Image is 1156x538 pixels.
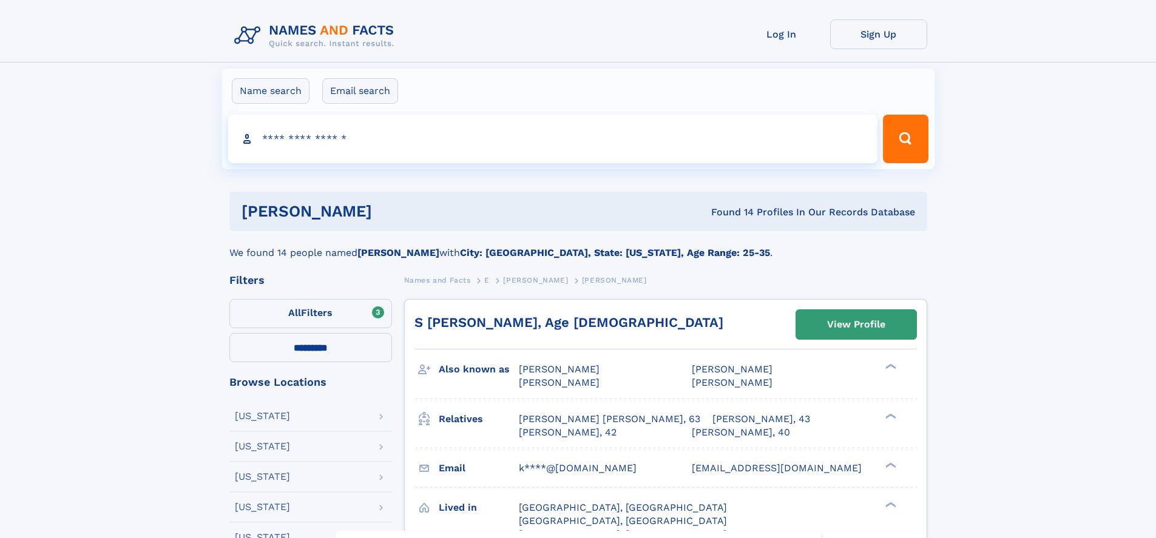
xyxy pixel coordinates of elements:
[439,458,519,479] h3: Email
[692,426,790,439] a: [PERSON_NAME], 40
[882,461,897,469] div: ❯
[541,206,915,219] div: Found 14 Profiles In Our Records Database
[235,411,290,421] div: [US_STATE]
[692,462,862,474] span: [EMAIL_ADDRESS][DOMAIN_NAME]
[357,247,439,258] b: [PERSON_NAME]
[460,247,770,258] b: City: [GEOGRAPHIC_DATA], State: [US_STATE], Age Range: 25-35
[712,412,810,426] a: [PERSON_NAME], 43
[796,310,916,339] a: View Profile
[229,299,392,328] label: Filters
[288,307,301,318] span: All
[882,500,897,508] div: ❯
[692,377,772,388] span: [PERSON_NAME]
[519,515,727,526] span: [GEOGRAPHIC_DATA], [GEOGRAPHIC_DATA]
[439,497,519,518] h3: Lived in
[883,115,928,163] button: Search Button
[228,115,878,163] input: search input
[692,363,772,375] span: [PERSON_NAME]
[439,409,519,429] h3: Relatives
[229,377,392,388] div: Browse Locations
[519,502,727,513] span: [GEOGRAPHIC_DATA], [GEOGRAPHIC_DATA]
[582,276,647,284] span: [PERSON_NAME]
[519,412,700,426] a: [PERSON_NAME] [PERSON_NAME], 63
[232,78,309,104] label: Name search
[830,19,927,49] a: Sign Up
[882,412,897,420] div: ❯
[519,426,617,439] a: [PERSON_NAME], 42
[229,19,404,52] img: Logo Names and Facts
[503,276,568,284] span: [PERSON_NAME]
[242,204,542,219] h1: [PERSON_NAME]
[439,359,519,380] h3: Also known as
[235,502,290,512] div: [US_STATE]
[519,377,600,388] span: [PERSON_NAME]
[733,19,830,49] a: Log In
[229,275,392,286] div: Filters
[484,272,490,287] a: E
[882,363,897,371] div: ❯
[235,472,290,482] div: [US_STATE]
[414,315,723,330] a: S [PERSON_NAME], Age [DEMOGRAPHIC_DATA]
[827,311,885,338] div: View Profile
[519,363,600,375] span: [PERSON_NAME]
[322,78,398,104] label: Email search
[235,442,290,451] div: [US_STATE]
[503,272,568,287] a: [PERSON_NAME]
[404,272,471,287] a: Names and Facts
[484,276,490,284] span: E
[229,231,927,260] div: We found 14 people named with .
